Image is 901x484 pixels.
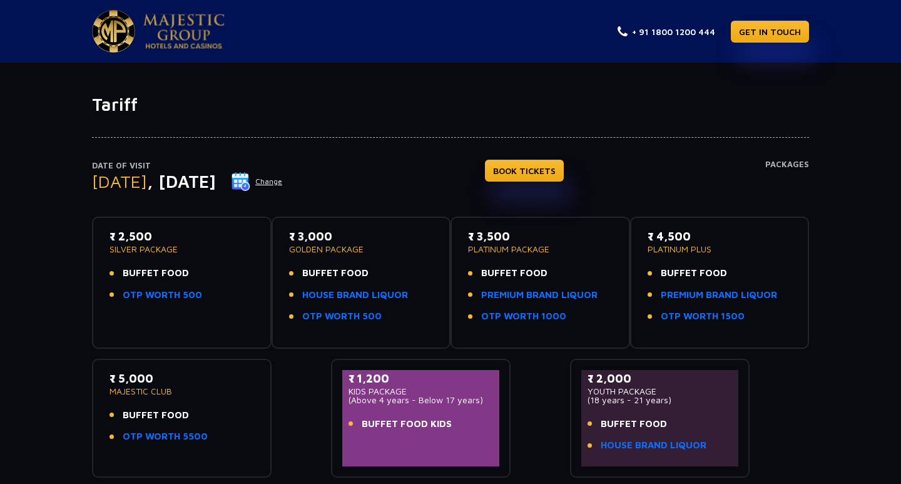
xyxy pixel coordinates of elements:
a: GET IN TOUCH [731,21,809,43]
img: Majestic Pride [143,14,225,49]
p: MAJESTIC CLUB [109,387,254,396]
a: BOOK TICKETS [485,160,564,182]
p: ₹ 2,000 [588,370,732,387]
span: BUFFET FOOD KIDS [362,417,452,431]
span: BUFFET FOOD [661,266,727,281]
button: Change [231,172,283,192]
a: + 91 1800 1200 444 [618,25,715,38]
span: BUFFET FOOD [123,408,189,423]
p: PLATINUM PACKAGE [468,245,613,254]
span: BUFFET FOOD [601,417,667,431]
span: BUFFET FOOD [123,266,189,281]
img: Majestic Pride [92,10,135,53]
p: ₹ 3,000 [289,228,434,245]
a: OTP WORTH 500 [123,288,202,302]
span: BUFFET FOOD [302,266,369,281]
span: [DATE] [92,171,147,192]
p: KIDS PACKAGE [349,387,493,396]
p: ₹ 4,500 [648,228,792,245]
a: OTP WORTH 1500 [661,309,745,324]
p: ₹ 1,200 [349,370,493,387]
p: PLATINUM PLUS [648,245,792,254]
a: OTP WORTH 500 [302,309,382,324]
p: Date of Visit [92,160,283,172]
p: ₹ 3,500 [468,228,613,245]
p: YOUTH PACKAGE [588,387,732,396]
h1: Tariff [92,94,809,115]
span: , [DATE] [147,171,216,192]
span: BUFFET FOOD [481,266,547,281]
a: PREMIUM BRAND LIQUOR [481,288,598,302]
a: HOUSE BRAND LIQUOR [302,288,408,302]
h4: Packages [765,160,809,205]
p: ₹ 2,500 [109,228,254,245]
a: HOUSE BRAND LIQUOR [601,438,706,453]
p: (Above 4 years - Below 17 years) [349,396,493,404]
p: (18 years - 21 years) [588,396,732,404]
a: PREMIUM BRAND LIQUOR [661,288,777,302]
p: GOLDEN PACKAGE [289,245,434,254]
a: OTP WORTH 1000 [481,309,566,324]
a: OTP WORTH 5500 [123,430,208,444]
p: ₹ 5,000 [109,370,254,387]
p: SILVER PACKAGE [109,245,254,254]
